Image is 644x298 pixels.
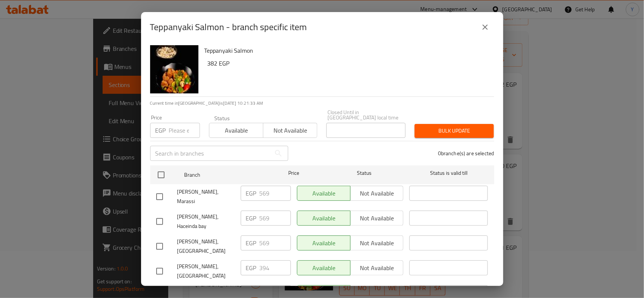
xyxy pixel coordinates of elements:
[177,212,235,231] span: [PERSON_NAME], Haceinda bay
[150,146,271,161] input: Search in branches
[150,45,198,93] img: Teppanyaki Salmon
[263,123,317,138] button: Not available
[246,214,257,223] p: EGP
[266,125,314,136] span: Not available
[269,168,319,178] span: Price
[260,211,291,226] input: Please enter price
[212,125,260,136] span: Available
[260,260,291,275] input: Please enter price
[207,58,488,69] h6: 382 EGP
[325,168,403,178] span: Status
[415,124,494,138] button: Bulk update
[150,100,494,107] p: Current time in [GEOGRAPHIC_DATA] is [DATE] 10:21:33 AM
[209,123,263,138] button: Available
[260,186,291,201] input: Please enter price
[177,262,235,281] span: [PERSON_NAME], [GEOGRAPHIC_DATA]
[204,45,488,56] h6: Teppanyaki Salmon
[260,235,291,251] input: Please enter price
[177,237,235,256] span: [PERSON_NAME], [GEOGRAPHIC_DATA]
[177,187,235,206] span: [PERSON_NAME], Marassi
[246,263,257,272] p: EGP
[438,150,494,157] p: 0 branche(s) are selected
[409,168,488,178] span: Status is valid till
[155,126,166,135] p: EGP
[246,189,257,198] p: EGP
[150,21,307,33] h2: Teppanyaki Salmon - branch specific item
[246,238,257,248] p: EGP
[421,126,488,136] span: Bulk update
[169,123,200,138] input: Please enter price
[476,18,494,36] button: close
[184,170,263,180] span: Branch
